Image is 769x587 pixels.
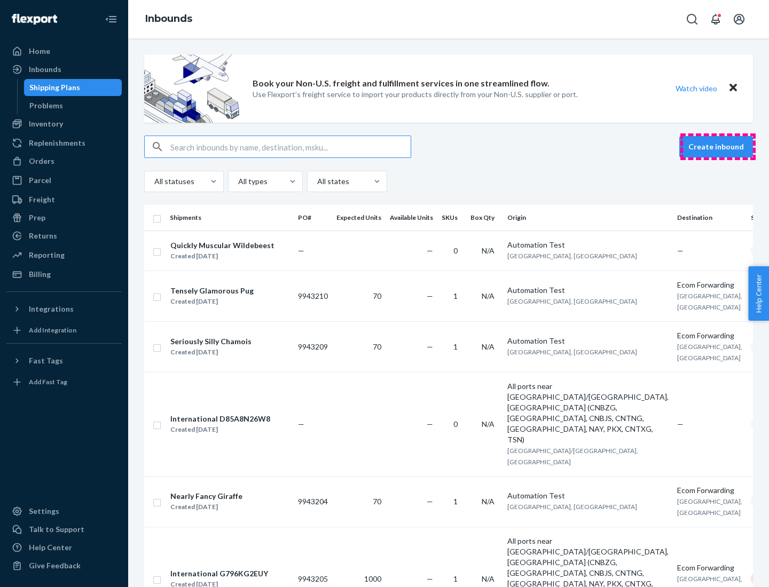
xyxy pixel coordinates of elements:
[170,568,268,579] div: International G796KG2EUY
[728,9,750,30] button: Open account menu
[332,205,386,231] th: Expected Units
[677,343,742,362] span: [GEOGRAPHIC_DATA], [GEOGRAPHIC_DATA]
[298,419,304,429] span: —
[482,291,495,300] span: N/A
[294,321,332,372] td: 9943209
[29,100,63,111] div: Problems
[153,176,154,187] input: All statuses
[253,89,578,100] p: Use Flexport’s freight service to import your products directly from your Non-U.S. supplier or port.
[29,156,54,166] div: Orders
[29,212,45,223] div: Prep
[145,13,192,25] a: Inbounds
[29,138,85,148] div: Replenishments
[503,205,673,231] th: Origin
[6,247,122,264] a: Reporting
[29,304,74,314] div: Integrations
[677,246,684,255] span: —
[453,419,458,429] span: 0
[6,266,122,283] a: Billing
[437,205,466,231] th: SKUs
[453,574,458,583] span: 1
[482,342,495,351] span: N/A
[482,246,495,255] span: N/A
[681,9,703,30] button: Open Search Box
[6,134,122,152] a: Replenishments
[748,266,769,321] button: Help Center
[29,46,50,57] div: Home
[170,414,270,424] div: International D85A8N26W8
[166,205,294,231] th: Shipments
[373,497,381,506] span: 70
[507,381,669,445] div: All ports near [GEOGRAPHIC_DATA]/[GEOGRAPHIC_DATA], [GEOGRAPHIC_DATA] (CNBZG, [GEOGRAPHIC_DATA], ...
[466,205,503,231] th: Box Qty
[427,342,433,351] span: —
[677,485,742,496] div: Ecom Forwarding
[677,497,742,517] span: [GEOGRAPHIC_DATA], [GEOGRAPHIC_DATA]
[6,115,122,132] a: Inventory
[137,4,201,35] ol: breadcrumbs
[6,557,122,574] button: Give Feedback
[170,136,411,157] input: Search inbounds by name, destination, msku...
[6,61,122,78] a: Inbounds
[453,342,458,351] span: 1
[6,300,122,318] button: Integrations
[669,81,724,96] button: Watch video
[29,82,80,93] div: Shipping Plans
[29,560,81,571] div: Give Feedback
[373,342,381,351] span: 70
[29,231,57,241] div: Returns
[507,348,637,356] span: [GEOGRAPHIC_DATA], [GEOGRAPHIC_DATA]
[29,326,76,335] div: Add Integration
[507,503,637,511] span: [GEOGRAPHIC_DATA], [GEOGRAPHIC_DATA]
[373,291,381,300] span: 70
[170,491,242,502] div: Nearly Fancy Giraffe
[29,355,63,366] div: Fast Tags
[12,14,57,25] img: Flexport logo
[170,336,252,347] div: Seriously Silly Chamois
[386,205,437,231] th: Available Units
[294,476,332,527] td: 9943204
[673,205,747,231] th: Destination
[6,153,122,170] a: Orders
[453,246,458,255] span: 0
[427,246,433,255] span: —
[6,191,122,208] a: Freight
[6,43,122,60] a: Home
[6,172,122,189] a: Parcel
[726,81,740,96] button: Close
[6,539,122,556] a: Help Center
[294,271,332,321] td: 9943210
[6,227,122,244] a: Returns
[507,490,669,501] div: Automation Test
[364,574,381,583] span: 1000
[29,194,55,205] div: Freight
[316,176,317,187] input: All states
[170,240,274,251] div: Quickly Muscular Wildebeest
[100,9,122,30] button: Close Navigation
[679,136,753,157] button: Create inbound
[427,497,433,506] span: —
[170,251,274,261] div: Created [DATE]
[29,542,72,553] div: Help Center
[677,330,742,341] div: Ecom Forwarding
[29,269,51,280] div: Billing
[507,336,669,346] div: Automation Test
[29,377,67,386] div: Add Fast Tag
[294,205,332,231] th: PO#
[507,447,638,466] span: [GEOGRAPHIC_DATA]/[GEOGRAPHIC_DATA], [GEOGRAPHIC_DATA]
[427,419,433,429] span: —
[507,252,637,260] span: [GEOGRAPHIC_DATA], [GEOGRAPHIC_DATA]
[170,502,242,512] div: Created [DATE]
[677,562,742,573] div: Ecom Forwarding
[29,175,51,186] div: Parcel
[482,574,495,583] span: N/A
[29,524,84,535] div: Talk to Support
[6,374,122,391] a: Add Fast Tag
[677,292,742,311] span: [GEOGRAPHIC_DATA], [GEOGRAPHIC_DATA]
[24,97,122,114] a: Problems
[677,280,742,290] div: Ecom Forwarding
[705,9,726,30] button: Open notifications
[29,64,61,75] div: Inbounds
[29,118,63,129] div: Inventory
